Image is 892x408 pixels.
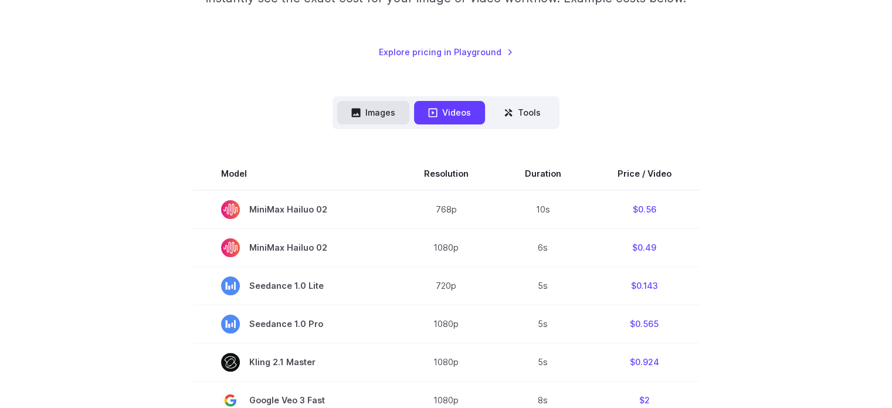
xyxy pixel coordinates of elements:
button: Videos [414,101,485,124]
td: $0.565 [589,305,700,343]
td: $0.49 [589,228,700,267]
td: 5s [497,267,589,305]
td: 1080p [396,343,497,381]
td: 1080p [396,228,497,267]
button: Images [337,101,409,124]
td: 720p [396,267,497,305]
th: Price / Video [589,157,700,190]
span: Seedance 1.0 Lite [221,277,368,295]
span: Seedance 1.0 Pro [221,315,368,333]
th: Model [193,157,396,190]
td: $0.143 [589,267,700,305]
th: Duration [497,157,589,190]
td: $0.924 [589,343,700,381]
td: 1080p [396,305,497,343]
span: MiniMax Hailuo 02 [221,200,368,219]
button: Tools [490,101,555,124]
td: 5s [497,343,589,381]
td: $0.56 [589,190,700,229]
a: Explore pricing in Playground [379,45,513,59]
td: 768p [396,190,497,229]
span: MiniMax Hailuo 02 [221,238,368,257]
td: 5s [497,305,589,343]
td: 6s [497,228,589,267]
td: 10s [497,190,589,229]
th: Resolution [396,157,497,190]
span: Kling 2.1 Master [221,353,368,372]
